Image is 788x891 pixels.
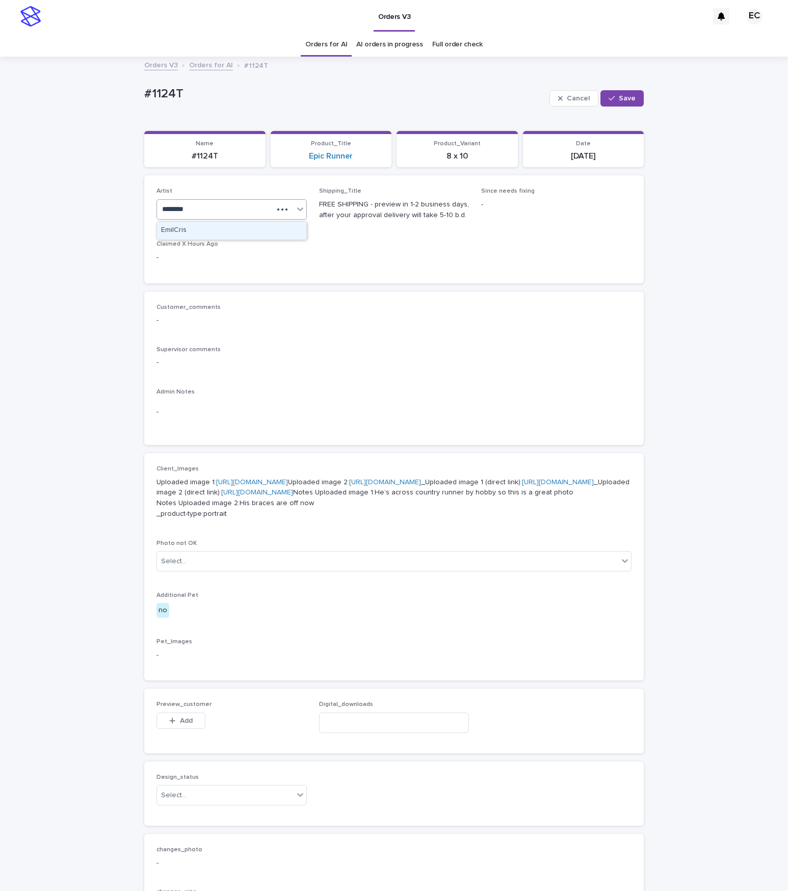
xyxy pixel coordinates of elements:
p: - [156,858,632,869]
p: FREE SHIPPING - preview in 1-2 business days, after your approval delivery will take 5-10 b.d. [319,199,469,221]
span: Since needs fixing [481,188,535,194]
button: Save [600,90,644,107]
div: Select... [161,556,187,567]
span: changes_photo [156,847,202,853]
a: AI orders in progress [356,33,423,57]
div: no [156,603,169,618]
a: Orders for AI [189,59,233,70]
span: Admin Notes [156,389,195,395]
span: Name [196,141,214,147]
span: Design_status [156,774,199,780]
a: Orders for AI [305,33,347,57]
span: Preview_customer [156,701,212,707]
p: - [156,650,632,661]
a: [URL][DOMAIN_NAME] [349,479,421,486]
span: Artist [156,188,172,194]
div: Select... [161,790,187,801]
a: Epic Runner [309,151,353,161]
span: Claimed X Hours Ago [156,241,218,247]
p: - [156,252,307,263]
span: Shipping_Title [319,188,361,194]
span: Product_Variant [434,141,481,147]
span: Product_Title [311,141,351,147]
span: Digital_downloads [319,701,373,707]
span: Cancel [567,95,590,102]
div: EmilCris [157,222,306,240]
div: EC [746,8,763,24]
p: #1124T [244,59,268,70]
button: Cancel [549,90,598,107]
span: Customer_comments [156,304,221,310]
span: Supervisor comments [156,347,221,353]
span: Save [619,95,636,102]
span: Additional Pet [156,592,198,598]
p: - [156,407,632,417]
img: stacker-logo-s-only.png [20,6,41,27]
p: - [156,315,632,326]
a: [URL][DOMAIN_NAME] [522,479,594,486]
span: Date [576,141,591,147]
button: Add [156,713,205,729]
span: Pet_Images [156,639,192,645]
span: Add [180,717,193,724]
a: Orders V3 [144,59,178,70]
p: Uploaded image 1: Uploaded image 2: _Uploaded image 1 (direct link): _Uploaded image 2 (direct li... [156,477,632,519]
a: Full order check [432,33,483,57]
a: [URL][DOMAIN_NAME] [221,489,293,496]
p: [DATE] [529,151,638,161]
p: #1124T [144,87,545,101]
p: #1124T [150,151,259,161]
span: Client_Images [156,466,199,472]
span: Photo not OK [156,540,197,546]
a: [URL][DOMAIN_NAME] [216,479,288,486]
p: - [156,357,632,368]
p: - [481,199,632,210]
p: 8 x 10 [403,151,512,161]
